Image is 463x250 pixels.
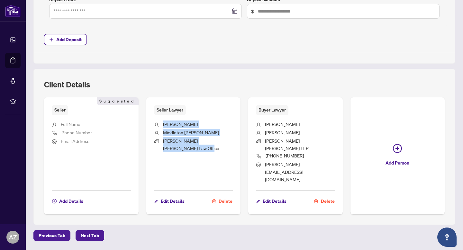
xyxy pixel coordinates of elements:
span: Delete [321,196,335,206]
button: Previous Tab [33,230,70,241]
span: Edit Details [161,196,185,206]
button: Delete [211,196,233,207]
span: Add Deposit [56,34,82,45]
span: Email Address [61,138,89,144]
span: [PERSON_NAME] [PERSON_NAME] Law Office [163,138,219,151]
button: Next Tab [76,230,104,241]
span: plus-circle [393,144,402,153]
span: Seller [52,105,68,115]
span: Buyer Lawyer [256,105,288,115]
span: Suggested [97,97,139,105]
span: Previous Tab [39,230,65,241]
img: logo [5,5,21,17]
span: [PERSON_NAME] [265,129,300,135]
button: Add Details [52,196,84,207]
span: Add Person [386,158,409,168]
span: [PHONE_NUMBER] [266,153,304,158]
button: Edit Details [154,196,185,207]
span: [PERSON_NAME][EMAIL_ADDRESS][DOMAIN_NAME] [265,161,303,182]
span: [PERSON_NAME] [PERSON_NAME] LLP [265,138,309,151]
span: Delete [219,196,232,206]
span: plus-circle [52,199,57,203]
button: Delete [313,196,335,207]
h2: Client Details [44,79,90,90]
button: Add Deposit [44,34,87,45]
span: Seller Lawyer [154,105,186,115]
span: Edit Details [263,196,286,206]
span: Phone Number [61,129,92,135]
button: Open asap [437,228,457,247]
span: $ [251,8,254,15]
span: AZ [9,233,17,242]
span: Add Details [59,196,83,206]
span: Next Tab [81,230,99,241]
button: Add Person [350,97,445,214]
span: [PERSON_NAME] [163,121,198,127]
span: [PERSON_NAME] [265,121,300,127]
span: Middleton [PERSON_NAME] [163,129,219,135]
button: Edit Details [256,196,287,207]
span: Full Name [61,121,80,127]
span: plus [49,37,54,42]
